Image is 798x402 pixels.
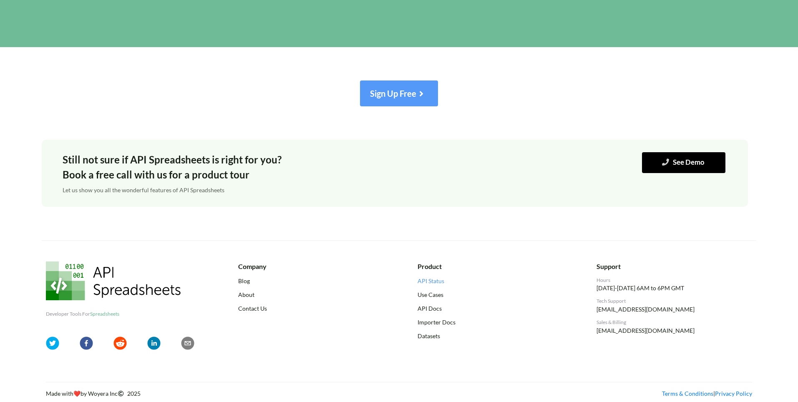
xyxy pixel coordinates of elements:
[238,304,394,313] a: Contact Us
[642,152,725,173] button: See Demo
[63,153,282,166] span: Still not sure if API Spreadsheets is right for you?
[370,88,428,98] span: Sign Up Free
[418,304,573,313] a: API Docs
[73,390,81,397] span: heart emoji
[418,332,573,340] a: Datasets
[63,186,629,194] div: Let us show you all the wonderful features of API Spreadsheets
[238,290,394,299] a: About
[46,261,181,301] img: API Spreadsheets Logo
[597,327,695,334] a: [EMAIL_ADDRESS][DOMAIN_NAME]
[597,297,752,305] div: Tech Support
[418,261,573,271] div: Product
[662,390,752,397] span: |
[597,276,752,284] div: Hours
[715,390,752,397] a: Privacy Policy
[238,261,394,271] div: Company
[63,152,629,182] div: Book a free call with us for a product tour
[113,337,127,352] button: reddit
[597,261,752,271] div: Support
[46,311,119,317] span: Developer Tools For
[597,306,695,313] a: [EMAIL_ADDRESS][DOMAIN_NAME]
[46,389,399,398] div: Made with by Woyera Inc
[418,276,573,285] a: API Status
[118,390,141,397] span: 2025
[597,284,752,292] p: [DATE]-[DATE] 6AM to 6PM GMT
[662,390,713,397] a: Terms & Conditions
[90,311,119,317] span: Spreadsheets
[360,80,438,106] button: Sign Up Free
[80,337,93,352] button: facebook
[147,337,161,352] button: linkedin
[418,290,573,299] a: Use Cases
[418,318,573,327] a: Importer Docs
[597,319,752,326] div: Sales & Billing
[238,276,394,285] a: Blog
[46,337,59,352] button: twitter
